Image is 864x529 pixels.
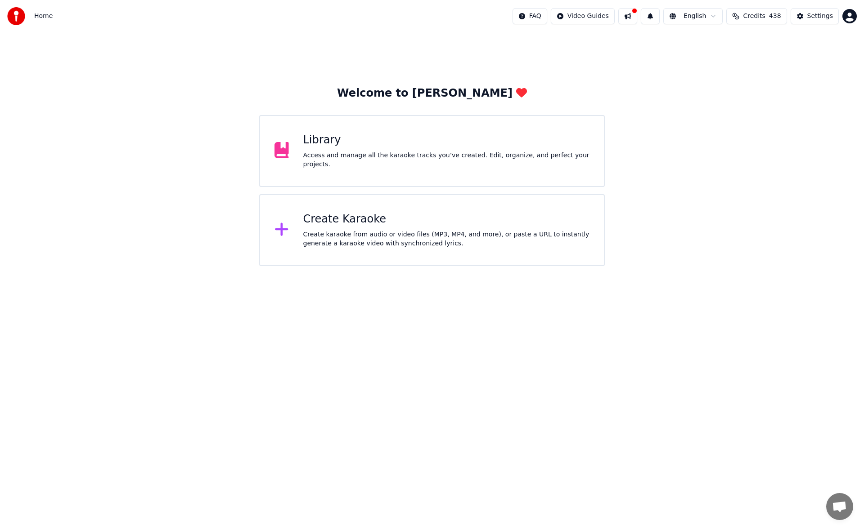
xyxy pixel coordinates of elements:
div: Create karaoke from audio or video files (MP3, MP4, and more), or paste a URL to instantly genera... [303,230,590,248]
button: Video Guides [551,8,615,24]
img: youka [7,7,25,25]
div: Settings [807,12,833,21]
a: Open chat [826,493,853,520]
button: Settings [791,8,839,24]
div: Welcome to [PERSON_NAME] [337,86,527,101]
button: Credits438 [726,8,787,24]
nav: breadcrumb [34,12,53,21]
div: Library [303,133,590,147]
span: 438 [769,12,781,21]
div: Access and manage all the karaoke tracks you’ve created. Edit, organize, and perfect your projects. [303,151,590,169]
span: Home [34,12,53,21]
span: Credits [743,12,765,21]
div: Create Karaoke [303,212,590,227]
button: FAQ [513,8,547,24]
